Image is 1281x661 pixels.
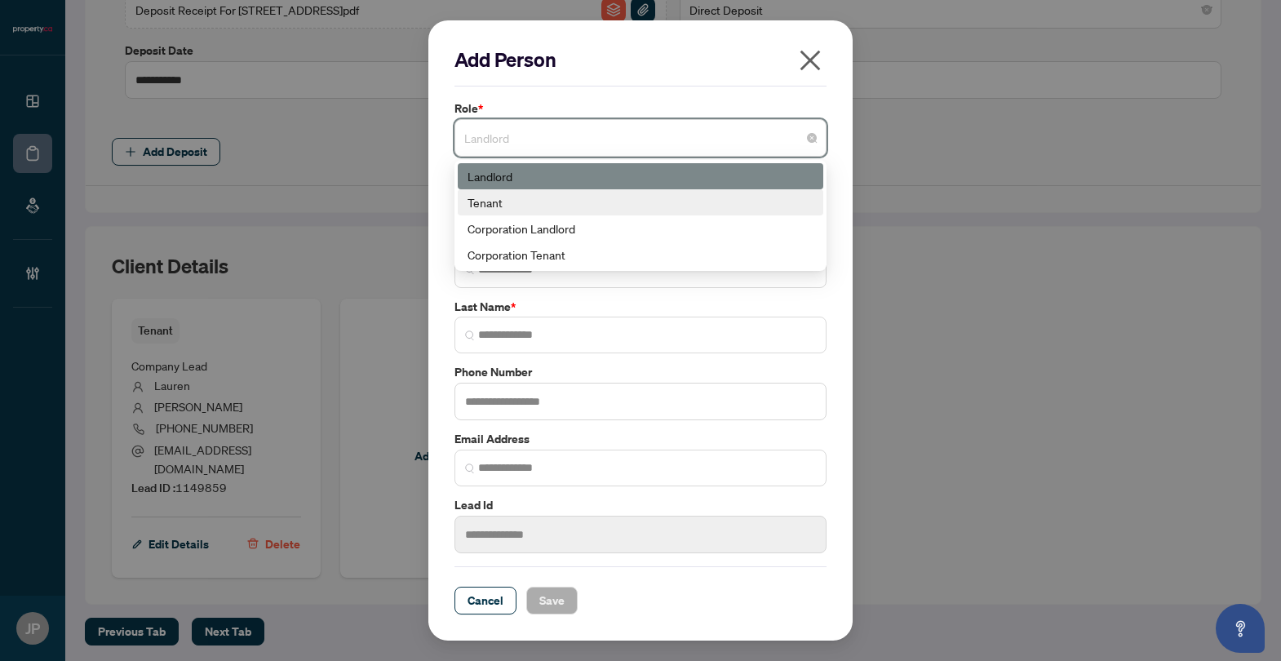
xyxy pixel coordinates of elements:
[797,47,823,73] span: close
[454,100,827,118] label: Role
[468,246,813,264] div: Corporation Tenant
[465,330,475,340] img: search_icon
[454,47,827,73] h2: Add Person
[458,215,823,242] div: Corporation Landlord
[465,464,475,473] img: search_icon
[458,189,823,215] div: Tenant
[468,220,813,237] div: Corporation Landlord
[454,298,827,316] label: Last Name
[526,587,578,614] button: Save
[454,430,827,448] label: Email Address
[458,242,823,268] div: Corporation Tenant
[458,163,823,189] div: Landlord
[454,496,827,514] label: Lead Id
[468,588,503,614] span: Cancel
[468,167,813,185] div: Landlord
[1216,604,1265,653] button: Open asap
[807,133,817,143] span: close-circle
[454,363,827,381] label: Phone Number
[464,122,817,153] span: Landlord
[454,587,516,614] button: Cancel
[468,193,813,211] div: Tenant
